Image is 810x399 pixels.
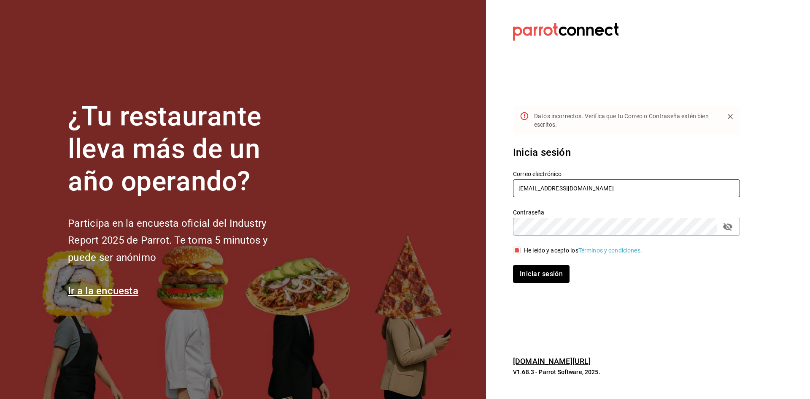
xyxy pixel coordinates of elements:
a: Términos y condiciones. [578,247,642,254]
button: Iniciar sesión [513,265,570,283]
label: Contraseña [513,209,740,215]
p: V1.68.3 - Parrot Software, 2025. [513,368,740,376]
a: Ir a la encuesta [68,285,138,297]
label: Correo electrónico [513,171,740,177]
div: He leído y acepto los [524,246,642,255]
a: [DOMAIN_NAME][URL] [513,357,591,366]
button: passwordField [721,220,735,234]
h2: Participa en la encuesta oficial del Industry Report 2025 de Parrot. Te toma 5 minutos y puede se... [68,215,296,266]
h3: Inicia sesión [513,145,740,160]
div: Datos incorrectos. Verifica que tu Correo o Contraseña estén bien escritos. [534,109,717,132]
button: Close [724,110,737,123]
input: Ingresa tu correo electrónico [513,179,740,197]
h1: ¿Tu restaurante lleva más de un año operando? [68,100,296,198]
